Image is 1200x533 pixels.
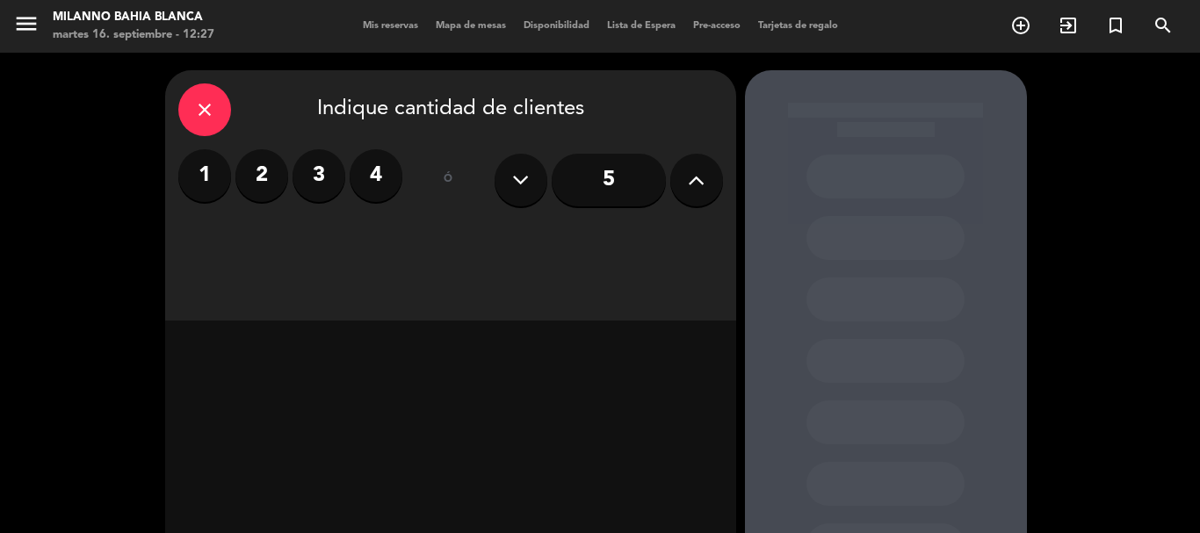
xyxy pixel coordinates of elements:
[1058,15,1079,36] i: exit_to_app
[515,21,598,31] span: Disponibilidad
[420,149,477,211] div: ó
[684,21,749,31] span: Pre-acceso
[13,11,40,37] i: menu
[178,149,231,202] label: 1
[194,99,215,120] i: close
[53,9,214,26] div: Milanno bahia blanca
[178,83,723,136] div: Indique cantidad de clientes
[350,149,402,202] label: 4
[598,21,684,31] span: Lista de Espera
[293,149,345,202] label: 3
[235,149,288,202] label: 2
[1105,15,1126,36] i: turned_in_not
[749,21,847,31] span: Tarjetas de regalo
[1010,15,1031,36] i: add_circle_outline
[13,11,40,43] button: menu
[427,21,515,31] span: Mapa de mesas
[1153,15,1174,36] i: search
[354,21,427,31] span: Mis reservas
[53,26,214,44] div: martes 16. septiembre - 12:27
